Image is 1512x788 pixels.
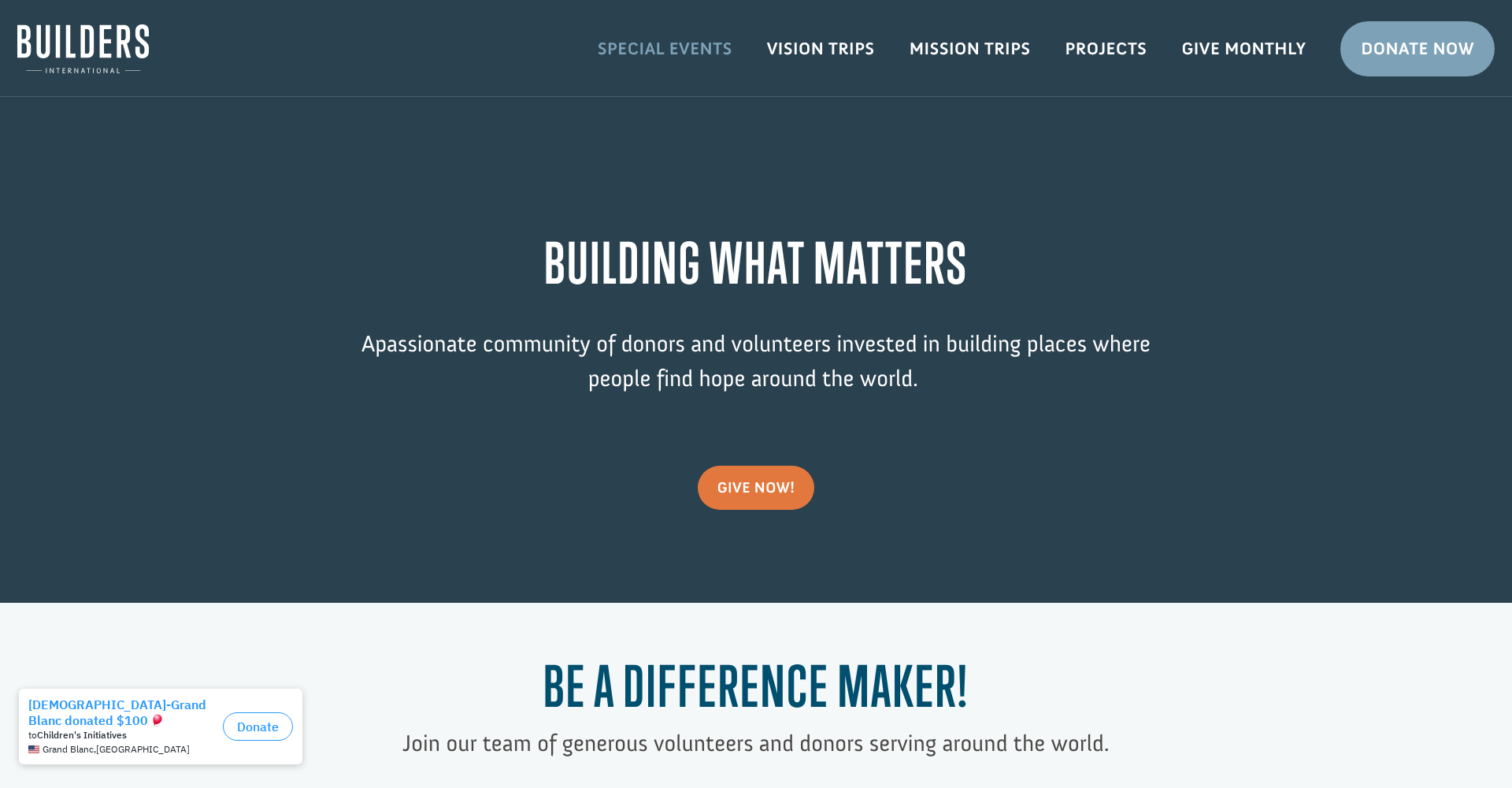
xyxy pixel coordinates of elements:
[750,26,892,72] a: Vision Trips
[1340,21,1495,76] a: Donate Now
[28,63,39,74] img: US.png
[580,26,750,72] a: Special Events
[223,32,293,60] button: Donate
[43,63,190,74] span: Grand Blanc , [GEOGRAPHIC_DATA]
[17,24,149,73] img: Builders International
[331,230,1181,303] h1: BUILDING WHAT MATTERS
[1048,26,1165,72] a: Projects
[331,653,1181,727] h1: Be a Difference Maker!
[402,729,1109,757] span: Join our team of generous volunteers and donors serving around the world.
[1164,26,1323,72] a: Give Monthly
[28,16,217,47] div: [DEMOGRAPHIC_DATA]-Grand Blanc donated $100
[151,33,164,46] img: emoji balloon
[331,327,1181,419] p: passionate community of donors and volunteers invested in building places where people find hope ...
[28,49,217,60] div: to
[892,26,1048,72] a: Mission Trips
[361,329,375,358] span: A
[37,48,127,60] strong: Children's Initiatives
[698,466,815,510] a: give now!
